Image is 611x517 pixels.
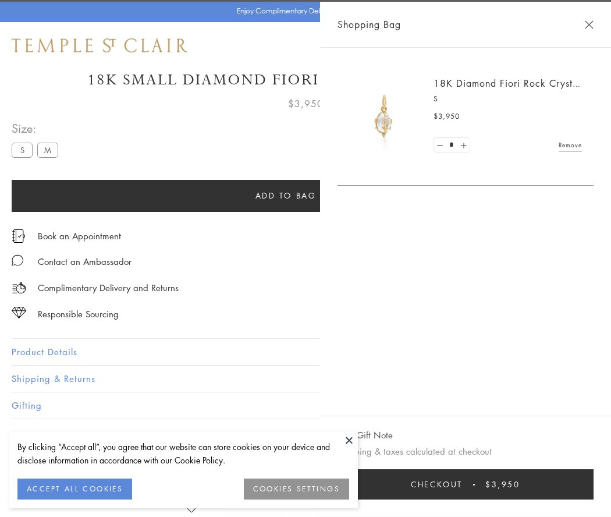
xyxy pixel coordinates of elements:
[434,111,460,122] span: $3,950
[349,82,419,151] img: P51889-E11FIORI
[244,479,349,500] button: COOKIES SETTINGS
[12,392,599,419] button: Gifting
[12,254,23,266] img: MessageIcon-01_2.svg
[288,96,324,111] span: $3,950
[411,478,463,491] span: Checkout
[12,229,26,243] img: icon_appointment.svg
[338,428,393,442] button: Add Gift Note
[338,469,594,500] button: Checkout $3,950
[434,138,446,153] a: Set quantity to 0
[38,254,132,269] div: Contact an Ambassador
[12,281,26,295] img: icon_delivery.svg
[255,189,317,202] span: Add to bag
[237,5,369,17] p: Enjoy Complimentary Delivery & Returns
[559,139,582,151] a: Remove
[338,444,594,459] p: Shipping & taxes calculated at checkout
[12,180,560,212] button: Add to bag
[12,119,63,138] span: Size:
[585,20,594,29] button: Close Shopping Bag
[38,281,179,295] p: Complimentary Delivery and Returns
[12,38,187,52] img: Temple St. Clair
[12,70,599,90] h1: 18K Small Diamond Fiori Rock Crystal Amulet
[17,440,349,467] div: By clicking “Accept all”, you agree that our website can store cookies on your device and disclos...
[38,307,119,321] div: Responsible Sourcing
[12,366,599,392] button: Shipping & Returns
[338,17,401,32] span: Shopping Bag
[37,143,58,157] label: M
[12,307,26,318] img: icon_sourcing.svg
[12,143,33,157] label: S
[38,229,121,242] a: Book an Appointment
[457,138,469,153] a: Set quantity to 2
[485,478,520,491] span: $3,950
[12,339,599,365] button: Product Details
[434,93,582,105] p: S
[17,479,132,500] button: ACCEPT ALL COOKIES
